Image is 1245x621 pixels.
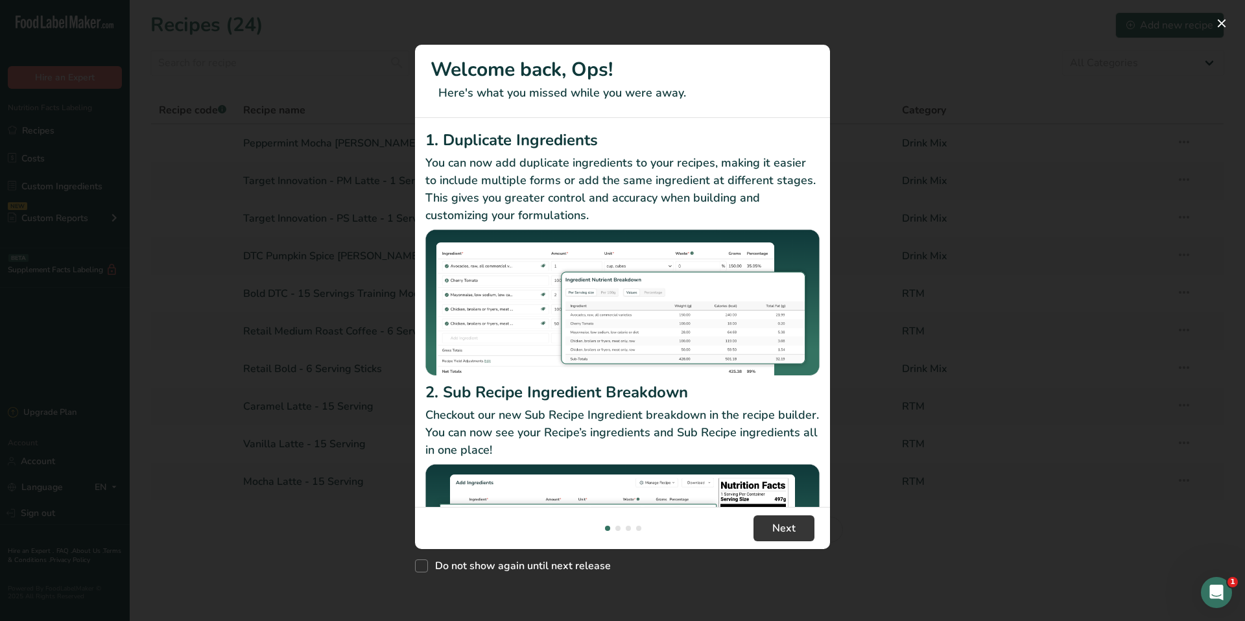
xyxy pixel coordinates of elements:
[1227,577,1238,587] span: 1
[753,515,814,541] button: Next
[425,229,820,377] img: Duplicate Ingredients
[425,464,820,611] img: Sub Recipe Ingredient Breakdown
[431,84,814,102] p: Here's what you missed while you were away.
[428,559,611,572] span: Do not show again until next release
[431,55,814,84] h1: Welcome back, Ops!
[425,128,820,152] h2: 1. Duplicate Ingredients
[425,381,820,404] h2: 2. Sub Recipe Ingredient Breakdown
[425,154,820,224] p: You can now add duplicate ingredients to your recipes, making it easier to include multiple forms...
[1201,577,1232,608] iframe: Intercom live chat
[425,406,820,459] p: Checkout our new Sub Recipe Ingredient breakdown in the recipe builder. You can now see your Reci...
[772,521,796,536] span: Next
